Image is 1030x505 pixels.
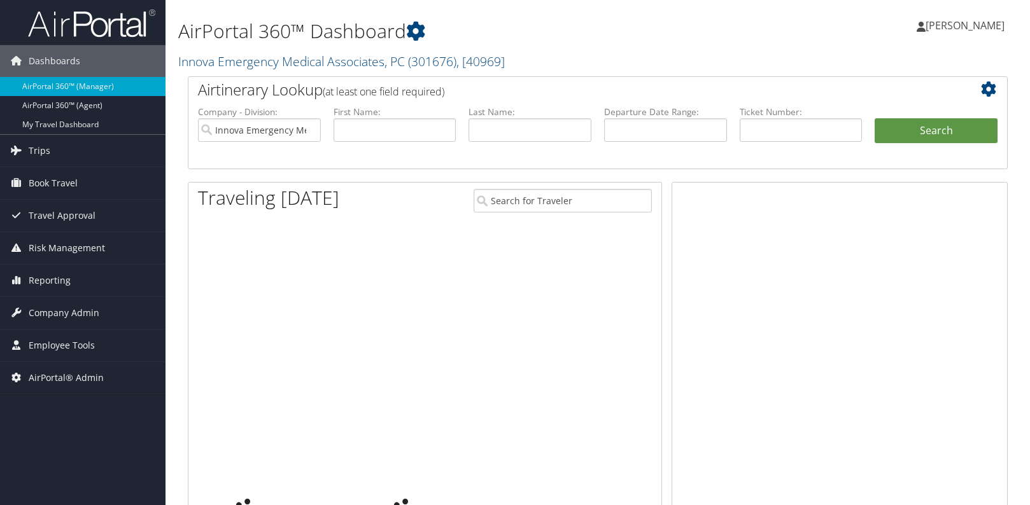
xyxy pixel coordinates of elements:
label: Ticket Number: [740,106,863,118]
label: Departure Date Range: [604,106,727,118]
input: Search for Traveler [474,189,652,212]
span: ( 301676 ) [408,53,456,70]
span: Book Travel [29,167,78,199]
h1: AirPortal 360™ Dashboard [178,18,738,45]
span: Dashboards [29,45,80,77]
button: Search [875,118,998,144]
label: First Name: [334,106,456,118]
span: [PERSON_NAME] [926,18,1005,32]
label: Last Name: [469,106,591,118]
span: Risk Management [29,232,105,264]
h1: Traveling [DATE] [198,184,339,211]
a: Innova Emergency Medical Associates, PC [178,53,505,70]
span: Travel Approval [29,200,95,232]
label: Company - Division: [198,106,321,118]
span: , [ 40969 ] [456,53,505,70]
span: Employee Tools [29,329,95,361]
span: Reporting [29,265,71,296]
h2: Airtinerary Lookup [198,79,929,100]
a: [PERSON_NAME] [917,6,1017,45]
span: Company Admin [29,297,99,329]
img: airportal-logo.png [28,8,155,38]
span: Trips [29,135,50,167]
span: AirPortal® Admin [29,362,104,394]
span: (at least one field required) [323,85,444,99]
